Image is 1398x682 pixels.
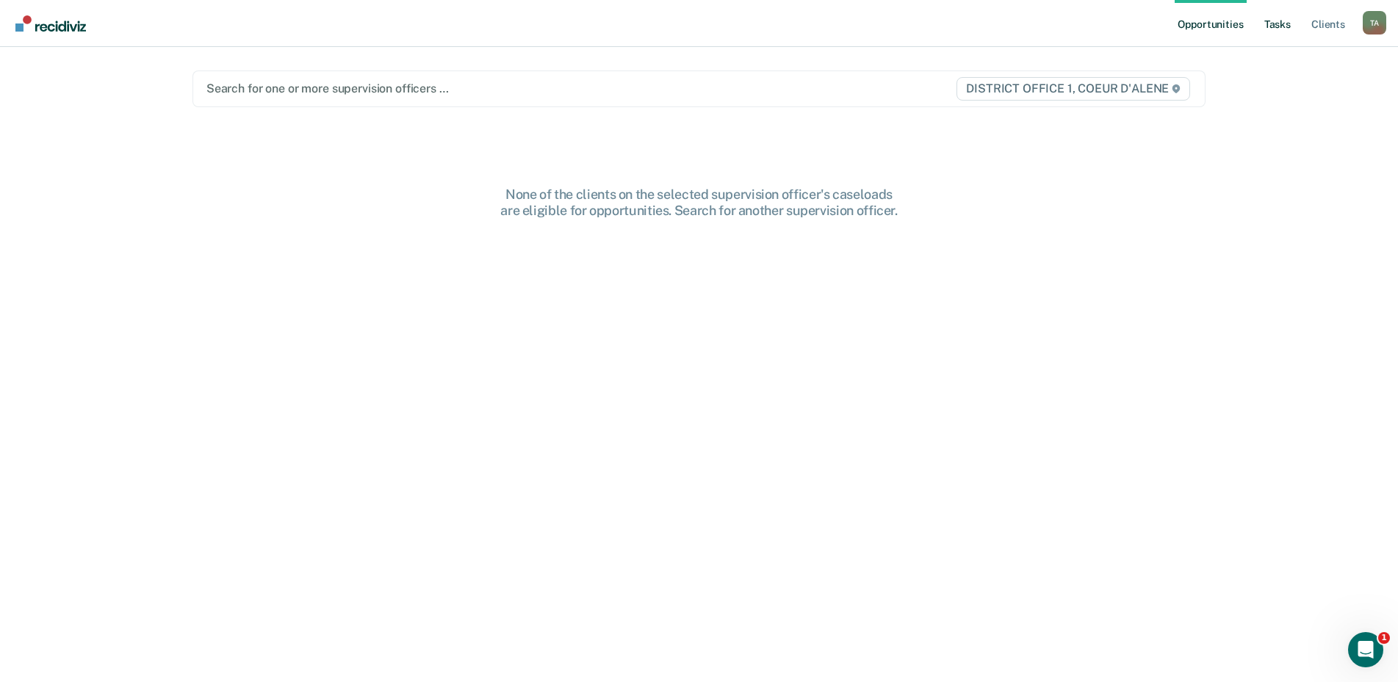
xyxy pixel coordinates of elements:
[1348,632,1383,667] iframe: Intercom live chat
[1363,11,1386,35] button: Profile dropdown button
[956,77,1190,101] span: DISTRICT OFFICE 1, COEUR D'ALENE
[464,186,934,218] div: None of the clients on the selected supervision officer's caseloads are eligible for opportunitie...
[1378,632,1390,644] span: 1
[1363,11,1386,35] div: T A
[15,15,86,32] img: Recidiviz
